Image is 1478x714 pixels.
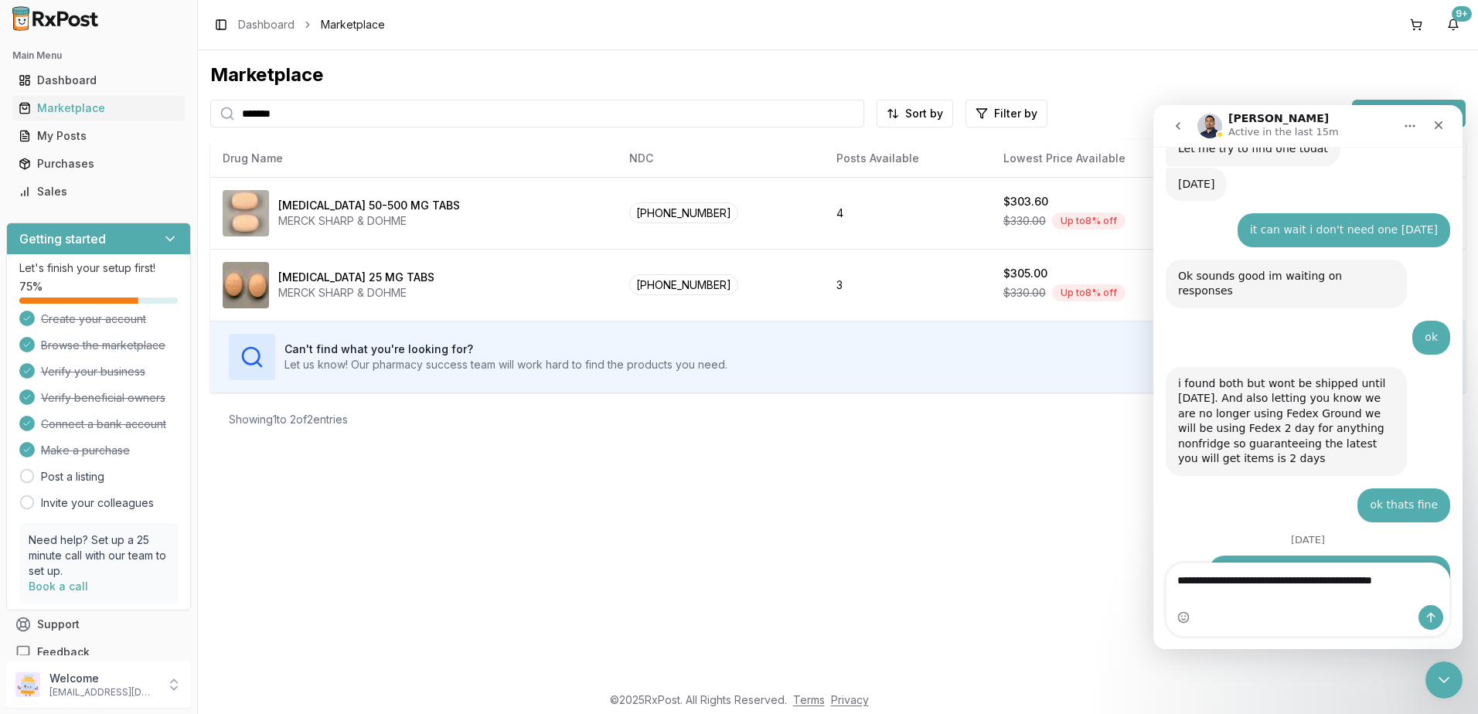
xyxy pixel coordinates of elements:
h3: Can't find what you're looking for? [284,342,727,357]
img: User avatar [15,672,40,697]
button: Send a message… [265,500,290,525]
a: Dashboard [238,17,295,32]
a: Terms [793,693,825,706]
span: $330.00 [1003,213,1046,229]
button: 9+ [1441,12,1466,37]
p: [EMAIL_ADDRESS][DOMAIN_NAME] [49,686,157,699]
span: Verify your business [41,364,145,379]
span: Marketplace [321,17,385,32]
a: Dashboard [12,66,185,94]
button: Sales [6,179,191,204]
span: 75 % [19,279,43,294]
div: Marketplace [210,63,1466,87]
button: Purchases [6,151,191,176]
iframe: Intercom live chat [1153,105,1463,649]
div: 9+ [1452,6,1472,22]
button: Sort by [877,100,953,127]
button: Emoji picker [24,506,36,518]
button: List new post [1352,100,1466,127]
a: Sales [12,178,185,206]
span: Connect a bank account [41,416,166,432]
nav: breadcrumb [238,17,385,32]
span: [PHONE_NUMBER] [629,274,738,295]
h3: Getting started [19,229,106,248]
img: RxPost Logo [6,6,105,31]
span: [PHONE_NUMBER] [629,202,738,223]
h2: Main Menu [12,49,185,62]
img: Januvia 25 MG TABS [223,262,269,308]
div: Sales [19,184,179,199]
div: $303.60 [1003,194,1048,209]
button: My Posts [6,124,191,148]
th: NDC [617,140,824,177]
span: Verify beneficial owners [41,390,165,406]
span: Make a purchase [41,443,130,458]
div: Up to 8 % off [1052,284,1126,301]
div: [MEDICAL_DATA] 25 MG TABS [278,270,434,285]
div: Hi i need [MEDICAL_DATA] 5mg .[MEDICAL_DATA] 10mg. and [MEDICAL_DATA] can you check if the the se... [56,450,297,545]
img: Janumet 50-500 MG TABS [223,190,269,236]
a: Privacy [831,693,869,706]
a: Purchases [12,150,185,178]
td: 3 [824,249,991,321]
span: Create your account [41,311,146,327]
button: Support [6,610,191,638]
iframe: Intercom live chat [1425,661,1463,699]
textarea: Message… [13,458,296,484]
span: Filter by [994,106,1037,121]
th: Posts Available [824,140,991,177]
p: Need help? Set up a 25 minute call with our team to set up. [29,532,169,579]
p: Welcome [49,671,157,686]
div: MERCK SHARP & DOHME [278,285,434,301]
div: Marketplace [19,100,179,116]
button: Dashboard [6,68,191,93]
p: Let us know! Our pharmacy success team will work hard to find the products you need. [284,357,727,372]
a: Post a listing [41,469,104,484]
span: List new post [1380,104,1456,123]
span: Browse the marketplace [41,338,165,353]
div: Up to 8 % off [1052,212,1126,229]
a: Invite your colleagues [41,495,154,511]
button: Feedback [6,638,191,666]
th: Drug Name [210,140,617,177]
a: My Posts [12,122,185,150]
p: Let's finish your setup first! [19,260,178,276]
th: Lowest Price Available [991,140,1219,177]
a: Book a call [29,580,88,593]
div: Purchases [19,156,179,172]
div: LUIS says… [12,450,297,546]
span: $330.00 [1003,285,1046,301]
div: Showing 1 to 2 of 2 entries [229,412,348,427]
div: Dashboard [19,73,179,88]
td: 4 [824,177,991,249]
a: Marketplace [12,94,185,122]
span: Feedback [37,644,90,660]
div: [MEDICAL_DATA] 50-500 MG TABS [278,198,460,213]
